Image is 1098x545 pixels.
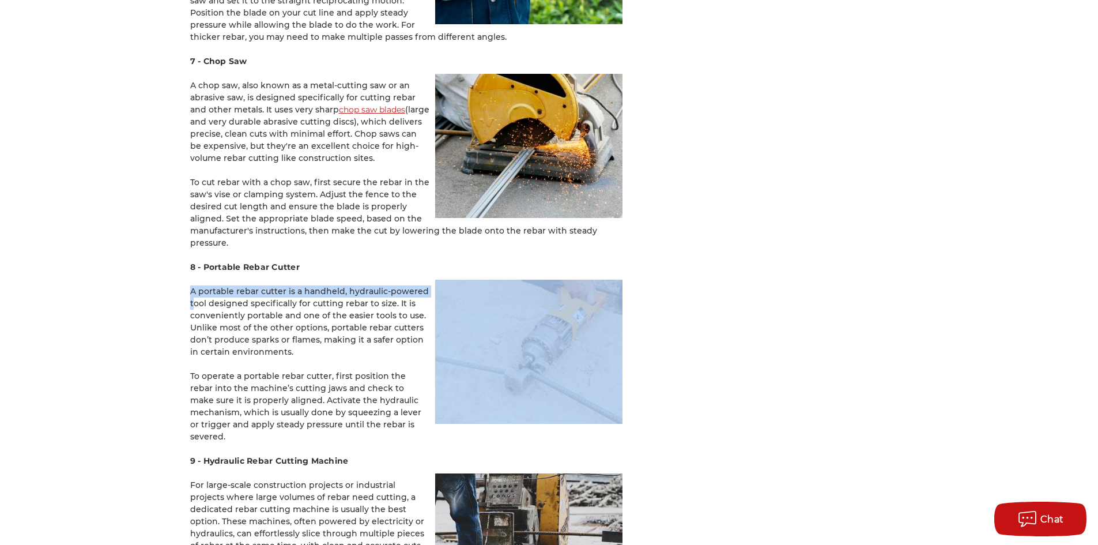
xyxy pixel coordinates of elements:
p: A portable rebar cutter is a handheld, hydraulic-powered tool designed specifically for cutting r... [190,285,622,358]
img: Heavy-duty chop saw cutting rebar efficiently on a construction project [435,74,622,218]
h4: 8 - Portable Rebar Cutter [190,261,622,273]
img: Portable hydraulic rebar cutter providing a clean cut through construction steel [435,280,622,424]
button: Chat [994,502,1086,536]
p: A chop saw, also known as a metal-cutting saw or an abrasive saw, is designed specifically for cu... [190,80,622,164]
p: To operate a portable rebar cutter, first position the rebar into the machine’s cutting jaws and ... [190,370,622,443]
p: To cut rebar with a chop saw, first secure the rebar in the saw's vise or clamping system. Adjust... [190,176,622,249]
span: Chat [1040,514,1064,525]
h4: 9 - Hydraulic Rebar Cutting Machine [190,455,622,467]
a: chop saw blades [339,104,405,115]
h4: 7 - Chop Saw [190,55,622,67]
